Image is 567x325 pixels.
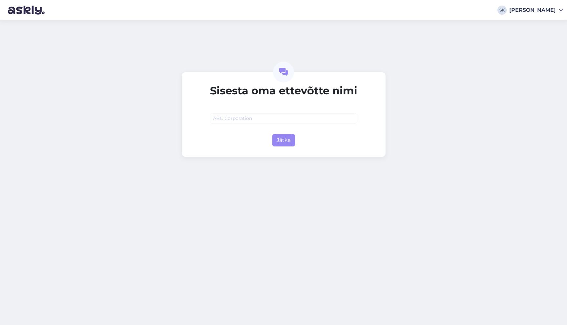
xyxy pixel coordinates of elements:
a: [PERSON_NAME] [509,8,563,13]
div: SK [497,6,507,15]
h2: Sisesta oma ettevõtte nimi [210,85,357,97]
button: Jätka [272,134,295,146]
input: ABC Corporation [210,113,357,124]
div: [PERSON_NAME] [509,8,556,13]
